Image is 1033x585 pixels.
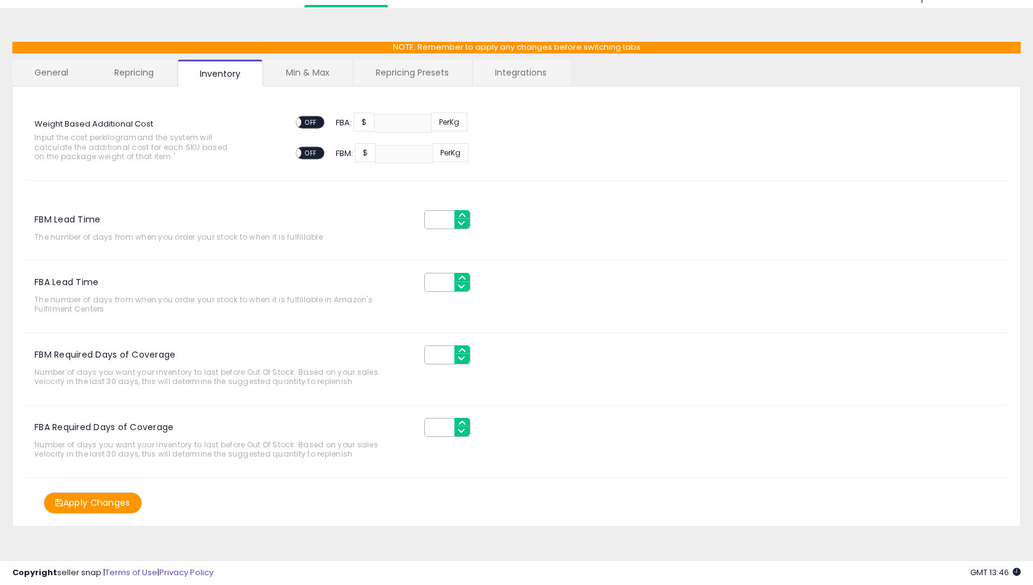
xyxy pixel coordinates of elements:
a: Repricing Presets [354,60,471,85]
div: seller snap | | [12,567,213,579]
label: FBM Lead Time [25,210,100,223]
span: Number of days you want your inventory to last before Out Of Stock. Based on your sales velocity ... [34,367,406,387]
label: FBM Required Days of Coverage [25,345,175,358]
span: OFF [301,117,321,128]
span: FBA: [336,116,352,128]
span: Per Kg [431,112,467,132]
span: $ [354,112,374,132]
a: General [12,60,91,85]
span: The number of days from when you order your stock to when it is fulfillable [34,232,406,241]
a: Terms of Use [105,567,157,578]
span: Per Kg [432,143,469,162]
a: Min & Max [264,60,352,85]
label: FBA Required Days of Coverage [25,418,173,431]
strong: Copyright [12,567,57,578]
span: 2025-08-12 13:46 GMT [970,567,1021,578]
label: FBA Lead Time [25,273,98,286]
label: Weight Based Additional Cost [34,114,153,130]
a: Privacy Policy [159,567,213,578]
span: $ [355,143,376,162]
span: FBM: [336,147,353,159]
a: Integrations [473,60,569,85]
a: Repricing [92,60,176,85]
p: NOTE: Remember to apply any changes before switching tabs [12,42,1021,53]
span: Input the cost per kilogram and the system will calculate the additional cost for each SKU based ... [34,133,240,161]
span: OFF [301,148,321,159]
span: Number of days you want your inventory to last before Out Of Stock. Based on your sales velocity ... [34,440,406,459]
a: Inventory [178,60,263,87]
button: Apply Changes [44,492,142,514]
span: The number of days from when you order your stock to when it is fulfillable in Amazon's Fulfilmen... [34,295,406,314]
